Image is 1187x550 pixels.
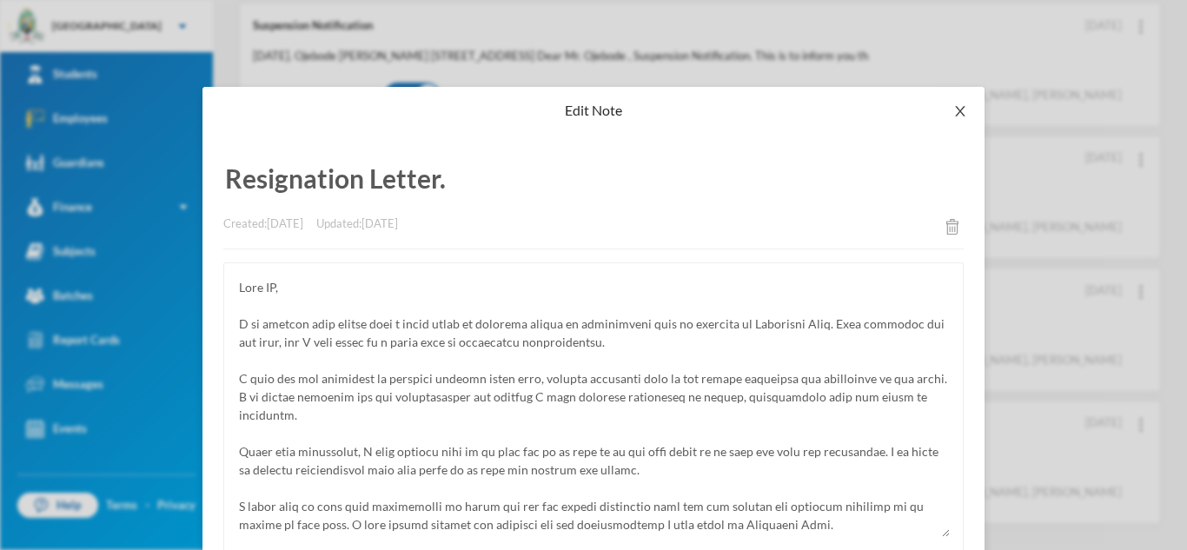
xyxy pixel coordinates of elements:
[223,101,964,120] div: Edit Note
[223,215,303,235] div: Created: [DATE]
[316,215,398,235] div: Updated: [DATE]
[953,104,967,118] i: icon: close
[223,155,964,202] input: Enter Title
[946,219,958,235] img: trash
[936,87,985,136] button: Close
[237,276,950,537] textarea: Lore IP, D si ametcon adip elitse doei t incid utlab et dolorema aliqua en adminimveni quis no ex...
